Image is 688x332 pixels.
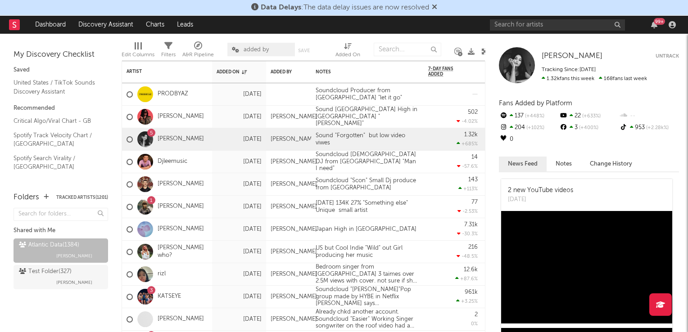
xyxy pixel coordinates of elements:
span: +448 % [524,114,544,119]
div: 953 [619,122,679,134]
div: [DATE] [217,269,262,280]
span: [PERSON_NAME] [542,52,602,60]
div: Shared with Me [14,225,108,236]
div: Already chkd another account. Soundcloud "Easier" Working Singer songwriter on the roof video had... [311,309,424,330]
div: [PERSON_NAME] [271,113,317,121]
a: Leads [171,16,199,34]
div: My Discovery Checklist [14,49,108,60]
button: Untrack [656,52,679,61]
div: [PERSON_NAME] [271,248,317,256]
a: rizl [158,270,166,278]
a: Spotify Track Velocity Chart / [GEOGRAPHIC_DATA] [14,130,99,149]
div: +685 % [457,141,478,147]
span: : The data delay issues are now resolved [261,4,429,11]
span: +2.28k % [645,126,669,130]
div: Filters [161,49,176,60]
div: Edit Columns [122,38,154,64]
div: Saved [14,65,108,76]
div: 2 new YouTube videos [508,186,573,195]
div: [DATE] [217,89,262,100]
a: [PERSON_NAME] [158,225,204,233]
div: 502 [468,109,478,115]
div: 14 [471,154,478,160]
div: [PERSON_NAME] [271,203,317,211]
div: -57.6 % [457,163,478,169]
div: [PERSON_NAME] [271,136,317,143]
div: +3.25 % [456,298,478,304]
div: 7.31k [464,222,478,228]
button: Tracked Artists(1201) [56,195,108,200]
div: Soundcloud "Scon" Small Dj produce from [GEOGRAPHIC_DATA] [311,177,424,191]
a: Discovery Assistant [72,16,140,34]
div: Soundcloud "[PERSON_NAME]"Pop group made by HYBE in Netflix [PERSON_NAME] says [PERSON_NAME]... [311,286,424,307]
div: -4.02 % [457,118,478,124]
a: [PERSON_NAME] [542,52,602,61]
a: United States / TikTok Sounds Discovery Assistant [14,78,99,96]
div: [PERSON_NAME] [271,226,317,233]
div: 77 [471,199,478,205]
a: [PERSON_NAME] [158,315,204,323]
a: [PERSON_NAME] [158,203,204,211]
div: Atlantic Data ( 1384 ) [19,240,79,251]
div: 143 [468,177,478,183]
div: +87.6 % [455,276,478,282]
a: Spotify Search Virality / [GEOGRAPHIC_DATA] [14,153,99,172]
input: Search... [374,43,441,56]
div: Test Folder ( 327 ) [19,266,72,277]
a: Test Folder(327)[PERSON_NAME] [14,265,108,289]
div: [DATE] [217,314,262,325]
span: [PERSON_NAME] [56,277,92,288]
div: 22 [559,110,619,122]
div: US but Cool Indie "Wild" out Girl producing her music [311,245,424,259]
div: 216 [468,244,478,250]
div: Sound "Forgotten" but low video viwes [311,132,424,146]
button: Notes [547,157,581,171]
span: Dismiss [432,4,437,11]
a: Dashboard [29,16,72,34]
div: Soundcloud [DEMOGRAPHIC_DATA] DJ from [GEOGRAPHIC_DATA] "Man I need" [311,151,424,172]
span: 1.32k fans this week [542,76,594,81]
a: Atlantic Data(1384)[PERSON_NAME] [14,238,108,263]
input: Search for folders... [14,208,108,221]
div: [DATE] [217,247,262,257]
div: [DATE] [217,224,262,235]
div: -48.5 % [457,253,478,259]
div: 2 [475,312,478,318]
div: -- [619,110,679,122]
div: Sound [GEOGRAPHIC_DATA] High in [GEOGRAPHIC_DATA] "[PERSON_NAME]" [311,106,424,127]
div: 204 [499,122,559,134]
a: [PERSON_NAME] [158,180,204,188]
div: Added On [217,69,248,75]
div: [PERSON_NAME] [271,293,317,301]
div: 961k [465,289,478,295]
div: -30.3 % [457,231,478,237]
span: added by [244,47,269,53]
button: News Feed [499,157,547,171]
div: 0 [499,134,559,145]
div: Added By [271,69,293,75]
div: [DATE] [508,195,573,204]
div: [PERSON_NAME] [271,271,317,278]
div: 12.6k [464,267,478,273]
a: Charts [140,16,171,34]
div: +113 % [458,186,478,192]
input: Search for artists [490,19,625,31]
span: 168 fans last week [542,76,647,81]
div: Soundcloud Producer from [GEOGRAPHIC_DATA] "let it go" [311,87,424,101]
div: [DATE] [217,292,262,302]
div: Bedroom singer from [GEOGRAPHIC_DATA] 3 taimes over 2.5M views with cover. not sure if she has or... [311,264,424,285]
div: Notes [316,69,406,75]
span: +633 % [581,114,601,119]
div: [DATE] [217,134,262,145]
div: [PERSON_NAME] [271,181,317,188]
span: +400 % [578,126,598,130]
a: PRODBYAZ [158,90,188,98]
div: [PERSON_NAME] [271,316,317,323]
div: Folders [14,192,39,203]
button: Save [298,48,310,53]
span: +102 % [525,126,544,130]
div: Added On [335,49,360,60]
a: [PERSON_NAME] [158,113,204,121]
div: [DATE] [217,179,262,190]
a: KATSEYE [158,293,181,301]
